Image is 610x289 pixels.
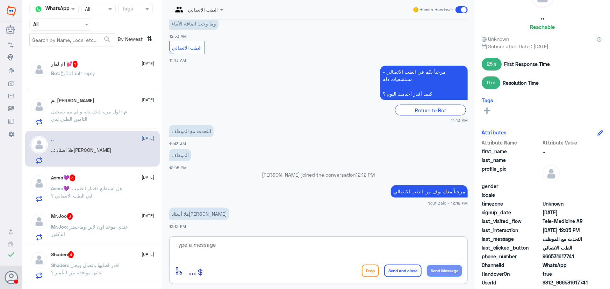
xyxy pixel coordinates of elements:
[51,185,70,191] span: Asma💜
[169,165,187,170] span: 12:05 PM
[73,61,78,68] span: 1
[482,58,502,71] span: 25 s
[70,175,76,181] span: 3
[142,135,155,141] span: [DATE]
[30,98,48,115] img: defaultAdmin.png
[395,105,466,116] div: Return to Bot
[189,263,196,279] button: ...
[30,136,48,154] img: defaultAdmin.png
[51,147,54,153] span: ..
[543,217,593,225] span: Tele-Medicine AR
[543,139,593,146] span: Attribute Value
[482,35,509,43] span: Unknown
[482,244,541,251] span: last_clicked_button
[51,251,74,258] h5: Shaden
[142,97,155,103] span: [DATE]
[59,70,95,76] span: : Default reply
[482,209,541,216] span: signup_date
[172,45,202,51] span: الطب الاتصالي
[482,270,541,277] span: HandoverOn
[391,185,468,198] p: 1/9/2025, 12:12 PM
[482,279,541,286] span: UserId
[482,253,541,260] span: phone_number
[51,70,59,76] span: Bot
[7,250,15,259] i: check
[169,171,468,178] p: [PERSON_NAME] joined the conversation
[30,251,48,269] img: defaultAdmin.png
[67,213,73,220] span: 3
[30,213,48,230] img: defaultAdmin.png
[68,251,74,258] span: 4
[482,217,541,225] span: last_visited_flow
[169,224,186,229] span: 12:12 PM
[362,265,379,277] button: Drop
[482,183,541,190] span: gender
[504,60,550,68] span: First Response Time
[482,165,541,181] span: profile_pic
[541,13,544,21] h5: ..
[543,165,560,183] img: defaultAdmin.png
[142,251,155,257] span: [DATE]
[482,235,541,243] span: last_message
[482,139,541,146] span: Attribute Name
[482,261,541,269] span: ChannelId
[142,174,155,180] span: [DATE]
[384,265,422,277] button: Send and close
[543,227,593,234] span: 2025-09-01T09:05:56.0731951Z
[482,97,493,103] h6: Tags
[543,244,593,251] span: الطب الاتصالي
[543,148,593,155] span: ..
[543,200,593,207] span: Unknown
[51,109,123,122] span: : اول مره ادخل دله و لم يتم تسجيل التامين الطبي لدي
[115,33,144,47] span: By Newest
[51,262,68,268] span: Shaden
[169,208,229,220] p: 1/9/2025, 12:12 PM
[543,270,593,277] span: true
[482,148,541,155] span: first_name
[482,227,541,234] span: last_interaction
[419,7,453,13] span: Human Handover
[5,271,18,284] button: Avatar
[103,35,112,44] span: search
[51,185,123,199] span: : هل استطيع اختيار الطبيب في الطب الاتصالي ؟
[30,175,48,192] img: defaultAdmin.png
[482,191,541,199] span: locale
[543,191,593,199] span: null
[428,200,468,206] span: Nouf Zaid - 12:12 PM
[503,79,539,87] span: Resolution Time
[51,98,95,104] h5: م. ريان العطيشان
[33,4,44,14] img: whatsapp.png
[51,213,73,220] h5: Mr.Joo
[142,213,155,219] span: [DATE]
[356,172,375,178] span: 12:12 PM
[543,261,593,269] span: 2
[142,60,155,67] span: [DATE]
[123,109,127,114] span: م.
[51,61,78,68] h5: ام لمار 💕
[169,58,186,62] span: 11:43 AM
[54,147,112,153] span: : هلا أستاذ[PERSON_NAME]
[169,149,191,161] p: 1/9/2025, 12:05 PM
[543,279,593,286] span: 9812_966531617741
[543,183,593,190] span: null
[51,175,76,181] h5: Asma💜
[482,200,541,207] span: timezone
[543,253,593,260] span: 966531617741
[103,34,112,45] button: search
[7,5,16,16] img: Widebot Logo
[51,136,54,142] h5: ..
[543,209,593,216] span: 2025-08-31T19:42:01.58Z
[427,265,462,277] button: Send Message
[530,24,555,30] h6: Reachable
[30,61,48,78] img: defaultAdmin.png
[482,76,500,89] span: 8 m
[169,125,214,137] p: 1/9/2025, 11:43 AM
[482,156,541,164] span: last_name
[30,34,115,46] input: Search by Name, Local etc…
[189,264,196,277] span: ...
[543,235,593,243] span: التحدث مع الموظف
[169,34,187,38] span: 12:53 AM
[51,224,67,230] span: Mr.Joo
[380,66,468,100] p: 1/9/2025, 11:43 AM
[51,262,120,275] span: : اقدر اطلبها باتصال ويجي عليها موافقه من التأمين؟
